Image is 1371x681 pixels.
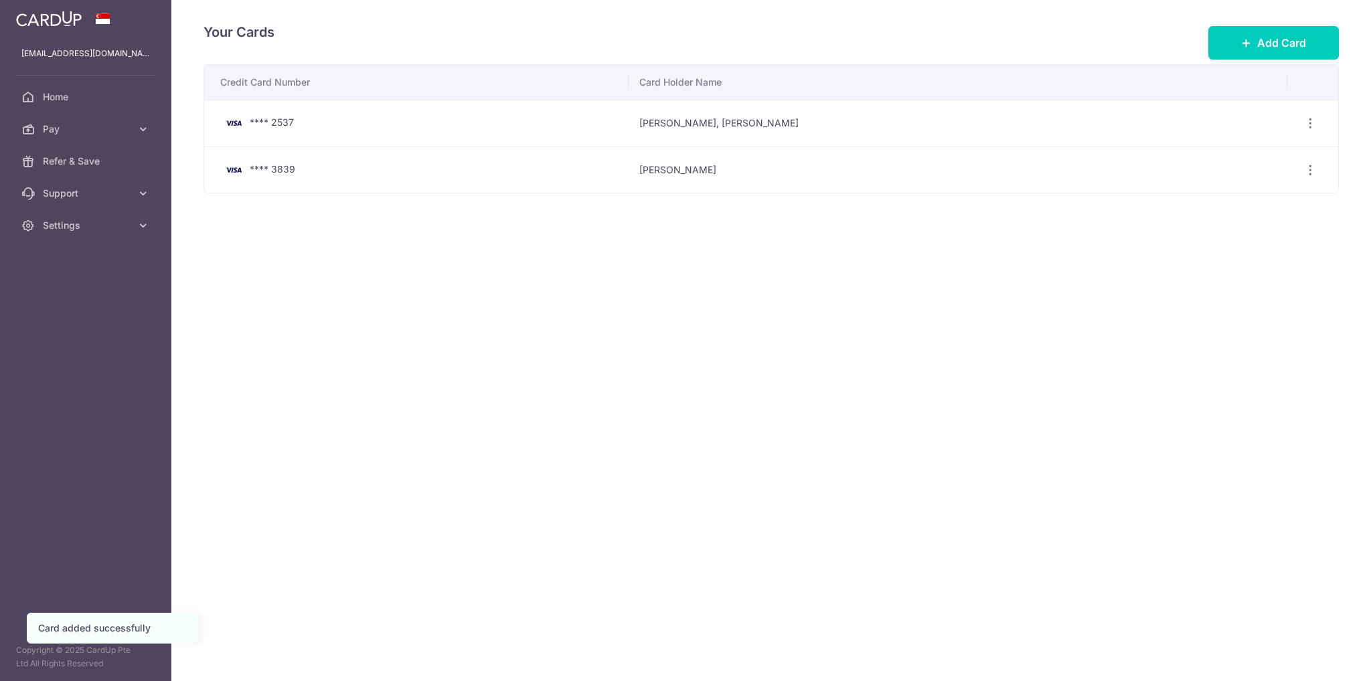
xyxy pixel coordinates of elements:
td: [PERSON_NAME] [629,147,1287,193]
span: Refer & Save [43,155,131,168]
th: Credit Card Number [204,65,629,100]
span: Pay [43,122,131,136]
img: CardUp [16,11,82,27]
button: Add Card [1208,26,1339,60]
th: Card Holder Name [629,65,1287,100]
div: Card added successfully [38,621,187,635]
img: Bank Card [220,162,247,178]
p: [EMAIL_ADDRESS][DOMAIN_NAME] [21,47,150,60]
span: Settings [43,219,131,232]
h4: Your Cards [204,21,274,43]
span: Home [43,90,131,104]
span: Add Card [1257,35,1306,51]
img: Bank Card [220,115,247,131]
td: [PERSON_NAME], [PERSON_NAME] [629,100,1287,147]
span: Support [43,187,131,200]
